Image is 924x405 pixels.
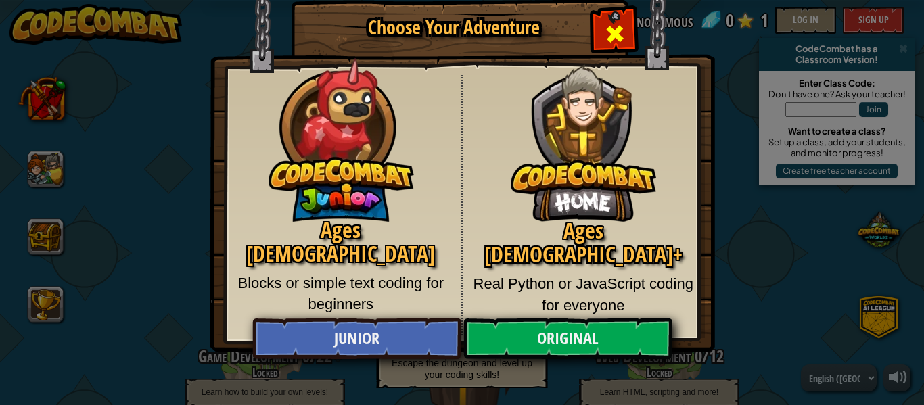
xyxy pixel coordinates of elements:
h2: Ages [DEMOGRAPHIC_DATA]+ [473,219,695,266]
img: CodeCombat Original hero character [511,44,656,222]
img: CodeCombat Junior hero character [269,49,414,222]
a: Junior [252,318,461,359]
a: Original [463,318,672,359]
p: Real Python or JavaScript coding for everyone [473,273,695,316]
p: Blocks or simple text coding for beginners [231,272,451,315]
h1: Choose Your Adventure [315,18,593,39]
div: Close modal [593,11,636,53]
h2: Ages [DEMOGRAPHIC_DATA] [231,218,451,266]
